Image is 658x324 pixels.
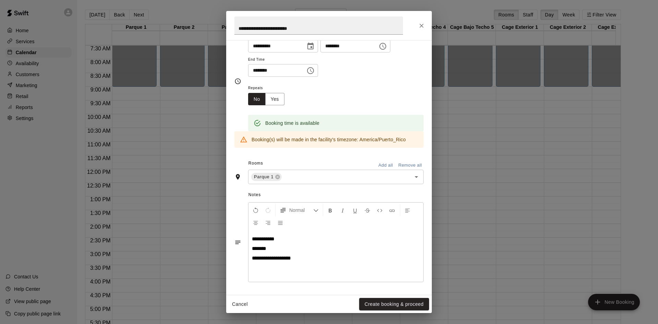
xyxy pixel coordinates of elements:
[248,55,318,64] span: End Time
[248,84,290,93] span: Repeats
[248,93,266,106] button: No
[412,172,421,182] button: Open
[252,133,406,146] div: Booking(s) will be made in the facility's timezone: America/Puerto_Rico
[415,20,428,32] button: Close
[248,93,284,106] div: outlined button group
[265,93,284,106] button: Yes
[234,239,241,246] svg: Notes
[386,204,398,216] button: Insert Link
[262,216,274,229] button: Right Align
[265,117,319,129] div: Booking time is available
[251,173,276,180] span: Parque 1
[402,204,413,216] button: Left Align
[349,204,361,216] button: Format Underline
[248,190,424,201] span: Notes
[325,204,336,216] button: Format Bold
[234,173,241,180] svg: Rooms
[234,78,241,85] svg: Timing
[374,204,386,216] button: Insert Code
[397,160,424,171] button: Remove all
[275,216,286,229] button: Justify Align
[304,39,317,53] button: Choose date, selected date is Sep 21, 2025
[277,204,321,216] button: Formatting Options
[375,160,397,171] button: Add all
[229,298,251,311] button: Cancel
[289,207,313,214] span: Normal
[248,161,263,166] span: Rooms
[250,204,261,216] button: Undo
[362,204,373,216] button: Format Strikethrough
[337,204,349,216] button: Format Italics
[262,204,274,216] button: Redo
[250,216,261,229] button: Center Align
[376,39,390,53] button: Choose time, selected time is 9:00 AM
[359,298,429,311] button: Create booking & proceed
[251,173,282,181] div: Parque 1
[304,64,317,77] button: Choose time, selected time is 4:00 PM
